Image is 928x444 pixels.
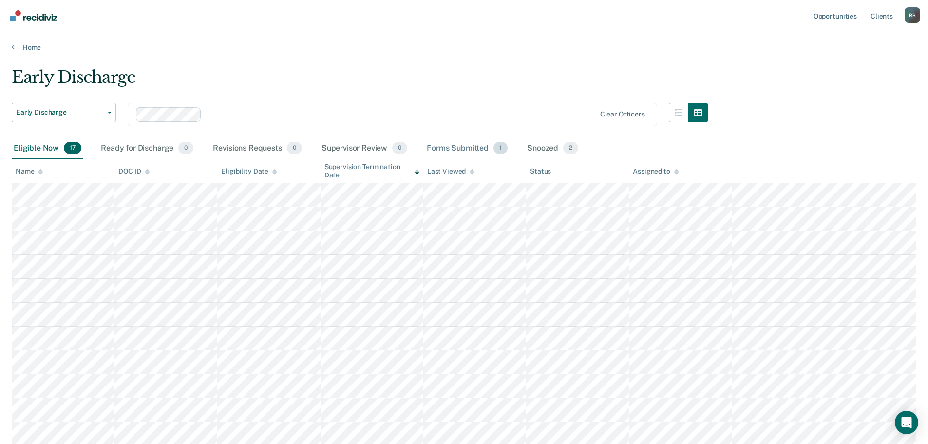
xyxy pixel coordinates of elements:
div: R B [905,7,920,23]
span: 17 [64,142,81,154]
div: Assigned to [633,167,679,175]
div: Ready for Discharge0 [99,138,195,159]
a: Home [12,43,916,52]
img: Recidiviz [10,10,57,21]
div: Last Viewed [427,167,474,175]
div: Snoozed2 [525,138,580,159]
div: Eligible Now17 [12,138,83,159]
span: Early Discharge [16,108,104,116]
div: Revisions Requests0 [211,138,303,159]
div: DOC ID [118,167,150,175]
span: 0 [287,142,302,154]
span: 1 [493,142,508,154]
span: 2 [563,142,578,154]
div: Open Intercom Messenger [895,411,918,434]
div: Clear officers [600,110,645,118]
div: Eligibility Date [221,167,277,175]
div: Supervisor Review0 [320,138,410,159]
div: Forms Submitted1 [425,138,510,159]
span: 0 [178,142,193,154]
div: Early Discharge [12,67,708,95]
button: Early Discharge [12,103,116,122]
div: Name [16,167,43,175]
span: 0 [392,142,407,154]
div: Status [530,167,551,175]
button: Profile dropdown button [905,7,920,23]
div: Supervision Termination Date [324,163,419,179]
